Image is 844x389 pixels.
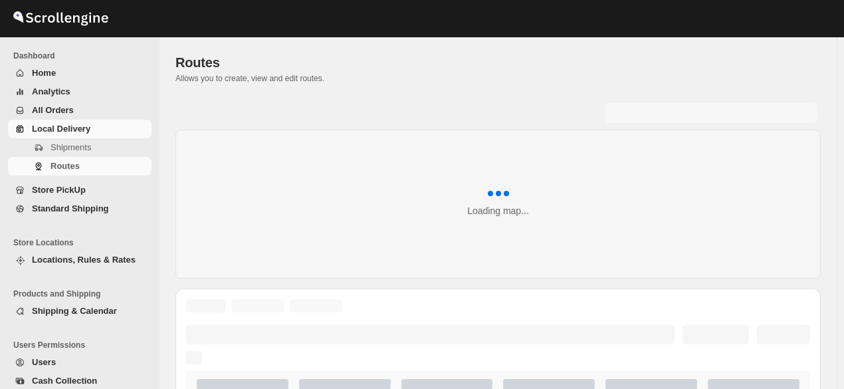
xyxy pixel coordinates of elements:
span: Routes [175,55,220,70]
span: Locations, Rules & Rates [32,255,136,265]
span: Dashboard [13,51,153,61]
span: All Orders [32,105,74,115]
span: Users [32,357,56,367]
span: Users Permissions [13,340,153,350]
span: Home [32,68,56,78]
button: Analytics [8,82,152,101]
span: Routes [51,161,80,171]
span: Store PickUp [32,185,86,195]
span: Analytics [32,86,70,96]
span: Local Delivery [32,124,90,134]
button: Routes [8,157,152,176]
p: Allows you to create, view and edit routes. [175,73,821,84]
span: Products and Shipping [13,289,153,299]
button: All Orders [8,101,152,120]
div: Loading map... [467,204,529,217]
button: Locations, Rules & Rates [8,251,152,269]
span: Standard Shipping [32,203,109,213]
button: Users [8,353,152,372]
span: Cash Collection [32,376,97,386]
button: Home [8,64,152,82]
span: Store Locations [13,237,153,248]
span: Shipping & Calendar [32,306,117,316]
span: Shipments [51,142,91,152]
button: Shipping & Calendar [8,302,152,321]
button: Shipments [8,138,152,157]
